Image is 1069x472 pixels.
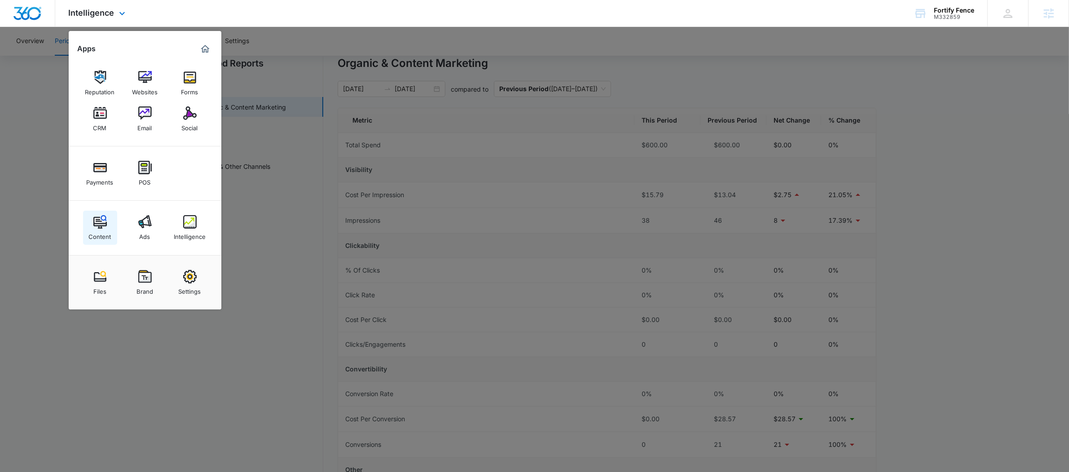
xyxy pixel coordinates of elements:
[173,66,207,100] a: Forms
[128,265,162,300] a: Brand
[93,120,107,132] div: CRM
[173,211,207,245] a: Intelligence
[78,44,96,53] h2: Apps
[181,84,198,96] div: Forms
[934,7,974,14] div: account name
[132,84,158,96] div: Websites
[128,211,162,245] a: Ads
[93,283,106,295] div: Files
[85,84,115,96] div: Reputation
[87,174,114,186] div: Payments
[128,156,162,190] a: POS
[140,229,150,240] div: Ads
[173,102,207,136] a: Social
[174,229,206,240] div: Intelligence
[182,120,198,132] div: Social
[83,211,117,245] a: Content
[128,102,162,136] a: Email
[138,120,152,132] div: Email
[83,265,117,300] a: Files
[173,265,207,300] a: Settings
[128,66,162,100] a: Websites
[139,174,151,186] div: POS
[198,42,212,56] a: Marketing 360® Dashboard
[934,14,974,20] div: account id
[136,283,153,295] div: Brand
[69,8,114,18] span: Intelligence
[83,156,117,190] a: Payments
[83,102,117,136] a: CRM
[89,229,111,240] div: Content
[83,66,117,100] a: Reputation
[179,283,201,295] div: Settings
